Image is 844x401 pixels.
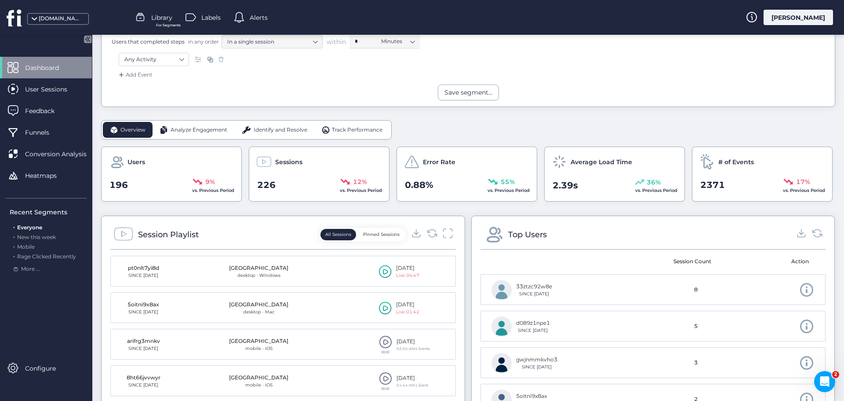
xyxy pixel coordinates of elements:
[718,157,754,167] span: # of Events
[117,70,153,79] div: Add Event
[650,250,735,274] mat-header-cell: Session Count
[227,35,317,48] nz-select-item: In a single session
[423,157,455,167] span: Error Rate
[229,301,288,309] div: [GEOGRAPHIC_DATA]
[396,272,419,279] div: Live 04:47
[229,337,288,346] div: [GEOGRAPHIC_DATA]
[17,243,35,250] span: Mobile
[379,387,392,390] div: 00:00
[201,13,221,22] span: Labels
[814,371,835,392] iframe: Intercom live chat
[21,265,40,273] span: More ...
[229,309,288,316] div: desktop · Mac
[25,106,68,116] span: Feedback
[396,301,419,309] div: [DATE]
[17,253,76,260] span: Rage Clicked Recently
[783,188,825,193] span: vs. Previous Period
[229,264,288,272] div: [GEOGRAPHIC_DATA]
[275,157,302,167] span: Sessions
[112,38,185,45] span: Users that completed steps
[647,177,661,187] span: 36%
[381,35,415,48] nz-select-item: Minutes
[151,13,172,22] span: Library
[121,301,165,309] div: 5oitni9x8ax
[17,224,42,231] span: Everyone
[121,272,165,279] div: SINCE [DATE]
[192,188,234,193] span: vs. Previous Period
[487,188,530,193] span: vs. Previous Period
[254,126,307,134] span: Identify and Resolve
[516,283,552,291] div: 33ztzc92w8e
[832,371,839,378] span: 2
[516,356,557,364] div: gwjnmmkvho3
[397,338,430,346] div: [DATE]
[501,177,515,187] span: 55%
[156,22,181,28] span: For Segments
[700,178,725,192] span: 2371
[397,374,428,383] div: [DATE]
[10,207,87,217] div: Recent Segments
[396,309,419,316] div: Live 01:42
[229,382,288,389] div: mobile · iOS
[516,392,547,401] div: 5oitni9x8ax
[553,179,578,192] span: 2.39s
[516,291,552,298] div: SINCE [DATE]
[171,126,227,134] span: Analyze Engagement
[508,228,547,241] div: Top Users
[397,346,430,352] div: 02:04 AMㅤ4 Events
[13,232,15,240] span: .
[379,350,392,354] div: 00:09
[340,188,382,193] span: vs. Previous Period
[124,53,183,66] nz-select-item: Any Activity
[121,309,165,316] div: SINCE [DATE]
[358,229,404,240] button: Pinned Sessions
[39,15,83,23] div: [DOMAIN_NAME]
[109,178,128,192] span: 196
[229,345,288,352] div: mobile · iOS
[694,359,698,367] span: 3
[571,157,632,167] span: Average Load Time
[353,177,367,187] span: 12%
[516,364,557,371] div: SINCE [DATE]
[25,85,80,94] span: User Sessions
[250,13,268,22] span: Alerts
[694,286,698,294] span: 8
[127,157,145,167] span: Users
[635,188,677,193] span: vs. Previous Period
[25,63,72,73] span: Dashboard
[25,149,100,159] span: Conversion Analysis
[120,126,146,134] span: Overview
[516,319,550,327] div: d089z1npe1
[332,126,382,134] span: Track Performance
[229,374,288,382] div: [GEOGRAPHIC_DATA]
[796,177,810,187] span: 17%
[735,250,819,274] mat-header-cell: Action
[121,374,165,382] div: 8ht66jvvwyr
[25,128,62,137] span: Funnels
[138,228,199,241] div: Session Playlist
[327,37,346,46] span: within
[25,171,70,180] span: Heatmaps
[444,88,492,97] div: Save segment...
[121,337,165,346] div: arifrg3mnkv
[121,382,165,389] div: SINCE [DATE]
[320,229,356,240] button: All Sessions
[405,178,433,192] span: 0.88%
[121,345,165,352] div: SINCE [DATE]
[186,38,219,45] span: in any order
[13,251,15,260] span: .
[516,327,550,334] div: SINCE [DATE]
[13,222,15,231] span: .
[694,322,698,331] span: 5
[397,383,428,388] div: 01:44 AMㅤ1 Event
[396,264,419,272] div: [DATE]
[25,364,69,373] span: Configure
[205,177,215,187] span: 9%
[121,264,165,272] div: pt0nlt7yi8d
[17,234,56,240] span: New this week
[257,178,276,192] span: 226
[13,242,15,250] span: .
[229,272,288,279] div: desktop · Windows
[764,10,833,25] div: [PERSON_NAME]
